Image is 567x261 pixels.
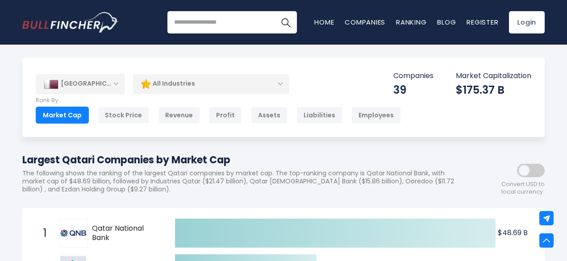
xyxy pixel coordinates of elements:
[467,17,498,27] a: Register
[396,17,426,27] a: Ranking
[22,12,119,33] img: Bullfincher logo
[22,169,464,194] p: The following shows the ranking of the largest Qatari companies by market cap. The top-ranking co...
[393,83,434,97] div: 39
[36,74,125,94] div: [GEOGRAPHIC_DATA]
[296,107,342,124] div: Liabilities
[36,107,89,124] div: Market Cap
[251,107,288,124] div: Assets
[498,228,528,238] text: $48.69 B
[98,107,149,124] div: Stock Price
[158,107,200,124] div: Revenue
[22,153,464,167] h1: Largest Qatari Companies by Market Cap
[60,229,86,237] img: Qatar National Bank
[209,107,242,124] div: Profit
[501,181,545,196] span: Convert USD to local currency
[39,226,48,241] span: 1
[314,17,334,27] a: Home
[456,71,531,81] p: Market Capitalization
[509,11,545,33] a: Login
[437,17,456,27] a: Blog
[133,74,289,94] div: All Industries
[275,11,297,33] button: Search
[393,71,434,81] p: Companies
[22,12,118,33] a: Go to homepage
[92,224,159,243] span: Qatar National Bank
[456,83,531,97] div: $175.37 B
[351,107,401,124] div: Employees
[345,17,385,27] a: Companies
[36,97,401,104] p: Rank By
